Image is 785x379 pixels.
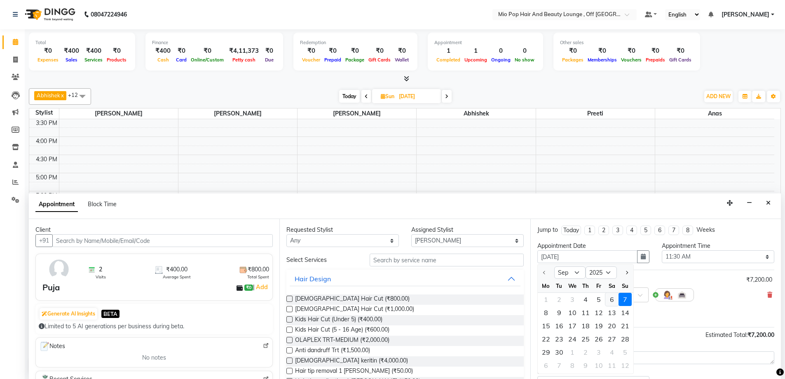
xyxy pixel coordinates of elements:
[322,46,343,56] div: ₹0
[230,57,258,63] span: Petty cash
[52,234,273,247] input: Search by Name/Mobile/Email/Code
[626,226,637,235] li: 4
[61,46,82,56] div: ₹400
[99,265,102,274] span: 2
[605,319,619,332] div: Saturday, September 20, 2025
[612,226,623,235] li: 3
[605,319,619,332] div: 20
[434,39,537,46] div: Appointment
[592,359,605,372] div: 10
[21,3,77,26] img: logo
[579,319,592,332] div: Thursday, September 18, 2025
[662,290,672,300] img: Hairdresser.png
[40,308,97,320] button: Generate AI Insights
[536,108,655,119] span: preeti
[248,265,269,274] span: ₹800.00
[35,234,53,247] button: +91
[696,226,715,234] div: Weeks
[539,359,553,372] div: 6
[748,331,774,339] span: ₹7,200.00
[579,346,592,359] div: Thursday, October 2, 2025
[563,226,579,235] div: Today
[537,242,650,250] div: Appointment Date
[539,319,553,332] div: 15
[82,46,105,56] div: ₹400
[39,341,65,352] span: Notes
[105,57,129,63] span: Products
[513,46,537,56] div: 0
[605,346,619,359] div: 4
[34,173,59,182] div: 5:00 PM
[566,319,579,332] div: Wednesday, September 17, 2025
[295,315,382,325] span: Kids Hair Cut (Under 5) (₹400.00)
[35,46,61,56] div: ₹0
[152,39,277,46] div: Finance
[667,46,694,56] div: ₹0
[584,226,595,235] li: 1
[411,226,524,234] div: Assigned Stylist
[295,294,410,305] span: [DEMOGRAPHIC_DATA] Hair Cut (₹800.00)
[586,266,617,279] select: Select year
[605,279,619,292] div: Sa
[537,226,558,234] div: Jump to
[462,57,489,63] span: Upcoming
[605,293,619,306] div: 6
[667,57,694,63] span: Gift Cards
[105,46,129,56] div: ₹0
[489,57,513,63] span: Ongoing
[366,57,393,63] span: Gift Cards
[263,57,276,63] span: Due
[393,46,411,56] div: ₹0
[619,293,632,306] div: Sunday, September 7, 2025
[579,319,592,332] div: 18
[82,57,105,63] span: Services
[662,242,774,250] div: Appointment Time
[152,46,174,56] div: ₹400
[566,319,579,332] div: 17
[554,266,586,279] select: Select month
[155,57,171,63] span: Cash
[286,226,399,234] div: Requested Stylist
[290,271,520,286] button: Hair Design
[623,266,630,279] button: Next month
[592,293,605,306] div: 5
[42,281,60,294] div: Puja
[704,91,733,102] button: ADD NEW
[553,319,566,332] div: Tuesday, September 16, 2025
[295,274,331,284] div: Hair Design
[605,332,619,346] div: Saturday, September 27, 2025
[566,306,579,319] div: 10
[605,359,619,372] div: 11
[619,332,632,346] div: 28
[166,265,187,274] span: ₹400.00
[379,93,396,99] span: Sun
[722,10,769,19] span: [PERSON_NAME]
[605,306,619,319] div: 13
[101,310,120,318] span: BETA
[579,293,592,306] div: Thursday, September 4, 2025
[705,331,748,339] span: Estimated Total:
[295,367,413,377] span: Hair tip removal 1 [PERSON_NAME] (₹50.00)
[396,90,438,103] input: 2025-09-07
[91,3,127,26] b: 08047224946
[295,346,370,356] span: Anti dandruff Trt (₹1,500.00)
[644,46,667,56] div: ₹0
[640,226,651,235] li: 5
[178,108,297,119] span: [PERSON_NAME]
[339,90,360,103] span: Today
[579,306,592,319] div: 11
[539,279,553,292] div: Mo
[539,359,553,372] div: Monday, October 6, 2025
[366,46,393,56] div: ₹0
[682,226,693,235] li: 8
[539,332,553,346] div: Monday, September 22, 2025
[619,319,632,332] div: Sunday, September 21, 2025
[605,359,619,372] div: Saturday, October 11, 2025
[298,108,416,119] span: [PERSON_NAME]
[174,46,189,56] div: ₹0
[579,332,592,346] div: 25
[619,293,632,306] div: 7
[37,92,60,99] span: Abhishek
[553,359,566,372] div: Tuesday, October 7, 2025
[434,57,462,63] span: Completed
